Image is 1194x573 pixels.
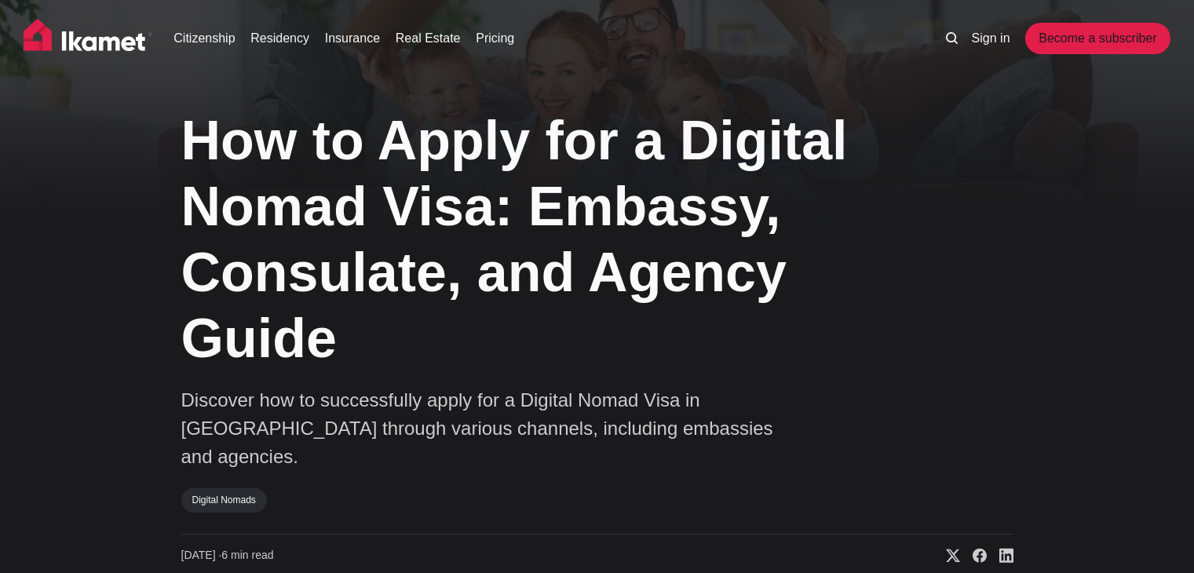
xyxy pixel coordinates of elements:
[181,549,222,561] span: [DATE] ∙
[972,29,1010,48] a: Sign in
[250,29,309,48] a: Residency
[476,29,514,48] a: Pricing
[181,548,274,564] time: 6 min read
[173,29,235,48] a: Citizenship
[181,488,267,512] a: Digital Nomads
[987,548,1013,564] a: Share on Linkedin
[396,29,461,48] a: Real Estate
[933,548,960,564] a: Share on X
[181,108,856,371] h1: How to Apply for a Digital Nomad Visa: Embassy, Consulate, and Agency Guide
[1025,23,1170,54] a: Become a subscriber
[325,29,380,48] a: Insurance
[181,386,809,471] p: Discover how to successfully apply for a Digital Nomad Visa in [GEOGRAPHIC_DATA] through various ...
[24,19,152,58] img: Ikamet home
[960,548,987,564] a: Share on Facebook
